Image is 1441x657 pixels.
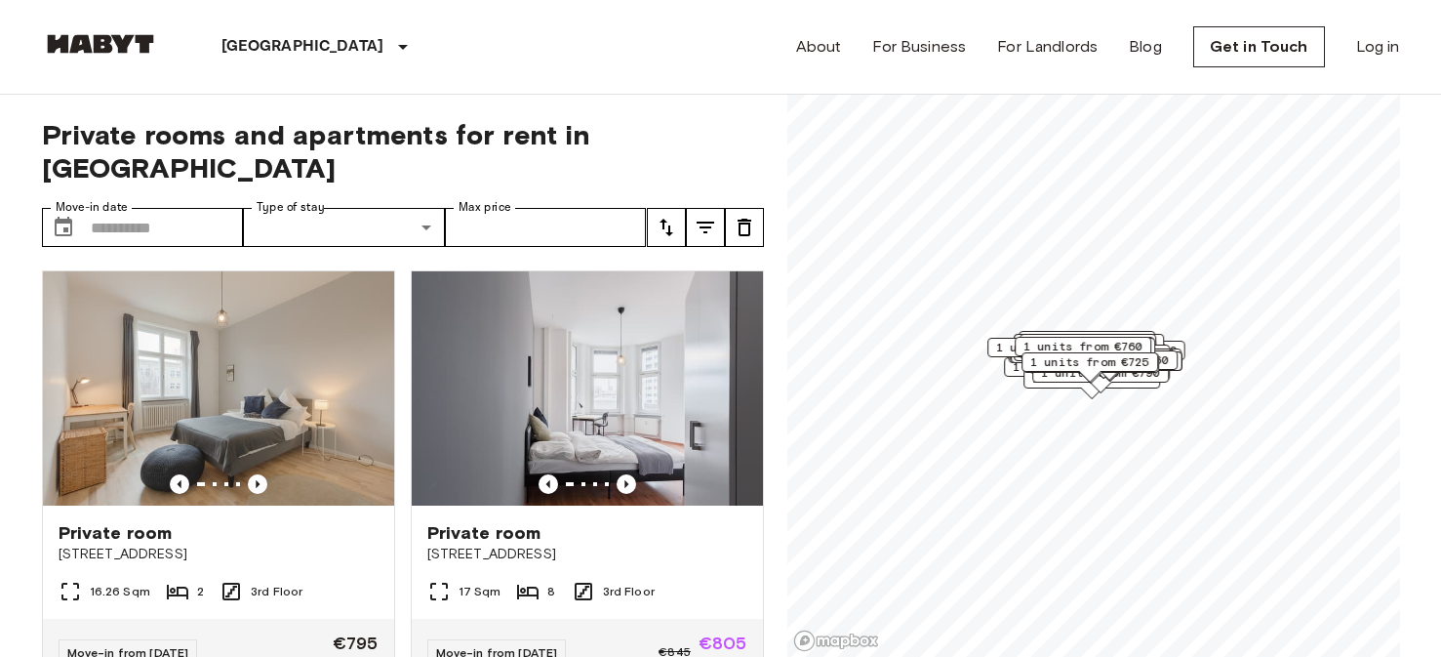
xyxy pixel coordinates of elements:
[796,35,842,59] a: About
[1041,350,1178,381] div: Map marker
[1021,343,1165,373] div: Map marker
[1014,334,1150,364] div: Map marker
[686,208,725,247] button: tune
[1018,337,1154,367] div: Map marker
[872,35,966,59] a: For Business
[1021,352,1158,383] div: Map marker
[725,208,764,247] button: tune
[248,474,267,494] button: Previous image
[43,271,394,506] img: Marketing picture of unit DE-01-078-004-02H
[1022,353,1159,384] div: Map marker
[44,208,83,247] button: Choose date
[1028,335,1147,352] span: 1 units from €780
[427,545,747,564] span: [STREET_ADDRESS]
[56,199,128,216] label: Move-in date
[90,583,150,600] span: 16.26 Sqm
[547,583,555,600] span: 8
[251,583,302,600] span: 3rd Floor
[1020,334,1156,364] div: Map marker
[459,583,501,600] span: 17 Sqm
[257,199,325,216] label: Type of stay
[1193,26,1325,67] a: Get in Touch
[1015,337,1151,367] div: Map marker
[1034,348,1171,378] div: Map marker
[1019,331,1155,361] div: Map marker
[1356,35,1400,59] a: Log in
[412,271,763,506] img: Marketing picture of unit DE-01-047-05H
[459,199,511,216] label: Max price
[1042,346,1161,363] span: 1 units from €875
[1041,341,1184,371] div: Map marker
[221,35,384,59] p: [GEOGRAPHIC_DATA]
[1129,35,1162,59] a: Blog
[997,35,1098,59] a: For Landlords
[1023,338,1142,355] span: 1 units from €760
[699,635,747,652] span: €805
[1050,342,1176,359] span: 1 units from €1100
[539,474,558,494] button: Previous image
[197,583,204,600] span: 2
[1038,351,1181,382] div: Map marker
[1050,351,1169,369] span: 2 units from €960
[1023,369,1160,399] div: Map marker
[793,630,879,652] a: Mapbox logo
[1004,357,1141,388] div: Map marker
[617,474,636,494] button: Previous image
[170,474,189,494] button: Previous image
[42,34,159,54] img: Habyt
[1033,345,1170,375] div: Map marker
[59,521,173,545] span: Private room
[59,545,379,564] span: [STREET_ADDRESS]
[42,118,764,185] span: Private rooms and apartments for rent in [GEOGRAPHIC_DATA]
[1045,349,1181,379] div: Map marker
[996,339,1115,356] span: 1 units from €605
[1027,334,1164,364] div: Map marker
[987,338,1124,368] div: Map marker
[1030,353,1149,371] span: 1 units from €725
[1037,349,1174,379] div: Map marker
[603,583,655,600] span: 3rd Floor
[1020,340,1156,370] div: Map marker
[1044,349,1163,367] span: 1 units from €695
[1027,332,1146,349] span: 4 units from €605
[333,635,379,652] span: €795
[647,208,686,247] button: tune
[1019,338,1155,368] div: Map marker
[427,521,541,545] span: Private room
[1035,349,1172,379] div: Map marker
